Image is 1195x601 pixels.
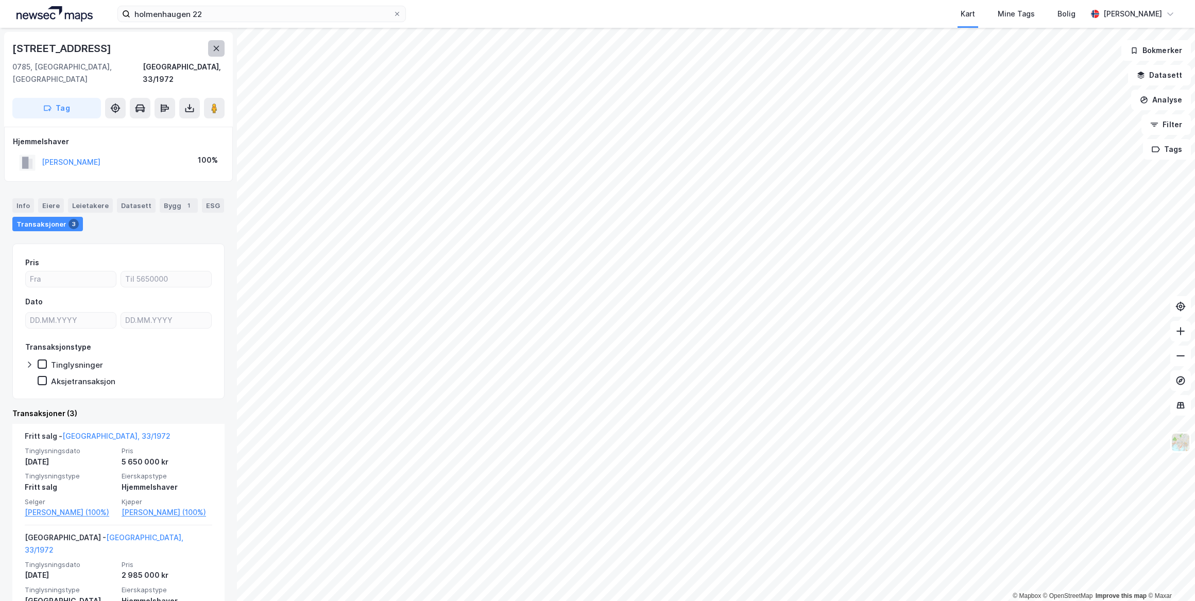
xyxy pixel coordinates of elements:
[25,531,212,560] div: [GEOGRAPHIC_DATA] -
[13,135,224,148] div: Hjemmelshaver
[25,456,115,468] div: [DATE]
[25,481,115,493] div: Fritt salg
[1128,65,1191,85] button: Datasett
[122,481,212,493] div: Hjemmelshaver
[1121,40,1191,61] button: Bokmerker
[25,506,115,519] a: [PERSON_NAME] (100%)
[25,430,170,447] div: Fritt salg -
[122,586,212,594] span: Eierskapstype
[1141,114,1191,135] button: Filter
[1103,8,1162,20] div: [PERSON_NAME]
[1143,552,1195,601] div: Kontrollprogram for chat
[26,313,116,328] input: DD.MM.YYYY
[117,198,156,213] div: Datasett
[1043,592,1093,599] a: OpenStreetMap
[25,296,43,308] div: Dato
[1143,552,1195,601] iframe: Chat Widget
[1057,8,1075,20] div: Bolig
[12,61,143,85] div: 0785, [GEOGRAPHIC_DATA], [GEOGRAPHIC_DATA]
[1013,592,1041,599] a: Mapbox
[1131,90,1191,110] button: Analyse
[1171,433,1190,452] img: Z
[25,447,115,455] span: Tinglysningsdato
[198,154,218,166] div: 100%
[961,8,975,20] div: Kart
[16,6,93,22] img: logo.a4113a55bc3d86da70a041830d287a7e.svg
[998,8,1035,20] div: Mine Tags
[51,360,103,370] div: Tinglysninger
[25,497,115,506] span: Selger
[25,472,115,480] span: Tinglysningstype
[143,61,225,85] div: [GEOGRAPHIC_DATA], 33/1972
[12,407,225,420] div: Transaksjoner (3)
[12,40,113,57] div: [STREET_ADDRESS]
[122,497,212,506] span: Kjøper
[183,200,194,211] div: 1
[25,341,91,353] div: Transaksjonstype
[12,198,34,213] div: Info
[25,586,115,594] span: Tinglysningstype
[160,198,198,213] div: Bygg
[121,271,211,287] input: Til 5650000
[26,271,116,287] input: Fra
[38,198,64,213] div: Eiere
[1096,592,1147,599] a: Improve this map
[130,6,393,22] input: Søk på adresse, matrikkel, gårdeiere, leietakere eller personer
[69,219,79,229] div: 3
[122,560,212,569] span: Pris
[122,447,212,455] span: Pris
[68,198,113,213] div: Leietakere
[202,198,224,213] div: ESG
[25,569,115,581] div: [DATE]
[122,506,212,519] a: [PERSON_NAME] (100%)
[1143,139,1191,160] button: Tags
[12,217,83,231] div: Transaksjoner
[62,432,170,440] a: [GEOGRAPHIC_DATA], 33/1972
[122,472,212,480] span: Eierskapstype
[25,256,39,269] div: Pris
[25,560,115,569] span: Tinglysningsdato
[122,569,212,581] div: 2 985 000 kr
[12,98,101,118] button: Tag
[121,313,211,328] input: DD.MM.YYYY
[51,376,115,386] div: Aksjetransaksjon
[122,456,212,468] div: 5 650 000 kr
